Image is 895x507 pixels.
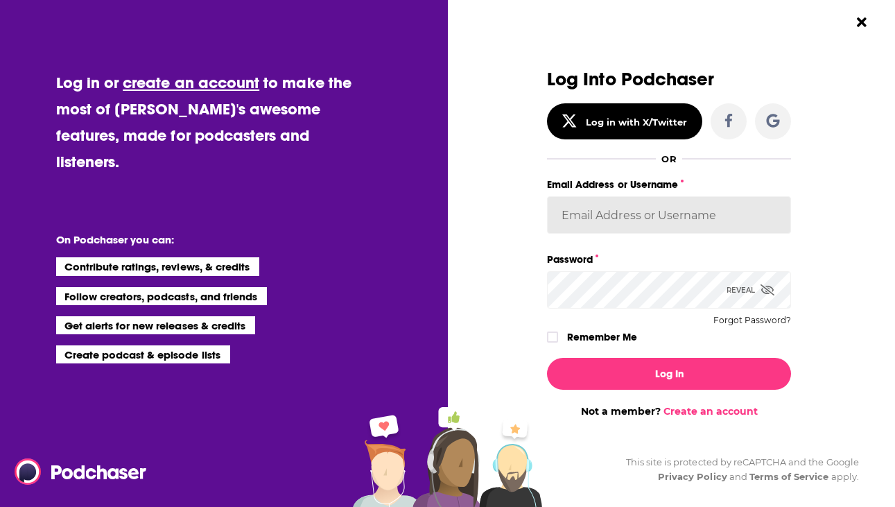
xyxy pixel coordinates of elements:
[56,257,260,275] li: Contribute ratings, reviews, & credits
[15,458,137,485] a: Podchaser - Follow, Share and Rate Podcasts
[547,196,791,234] input: Email Address or Username
[123,73,259,92] a: create an account
[615,455,859,484] div: This site is protected by reCAPTCHA and the Google and apply.
[849,9,875,35] button: Close Button
[547,405,791,418] div: Not a member?
[547,103,702,139] button: Log in with X/Twitter
[547,69,791,89] h3: Log Into Podchaser
[586,117,688,128] div: Log in with X/Twitter
[547,175,791,194] label: Email Address or Username
[56,316,255,334] li: Get alerts for new releases & credits
[56,287,268,305] li: Follow creators, podcasts, and friends
[547,250,791,268] label: Password
[749,471,829,482] a: Terms of Service
[727,271,774,309] div: Reveal
[658,471,727,482] a: Privacy Policy
[56,345,230,363] li: Create podcast & episode lists
[15,458,148,485] img: Podchaser - Follow, Share and Rate Podcasts
[56,233,333,246] li: On Podchaser you can:
[567,328,637,346] label: Remember Me
[663,405,758,418] a: Create an account
[547,358,791,390] button: Log In
[713,316,791,325] button: Forgot Password?
[661,153,676,164] div: OR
